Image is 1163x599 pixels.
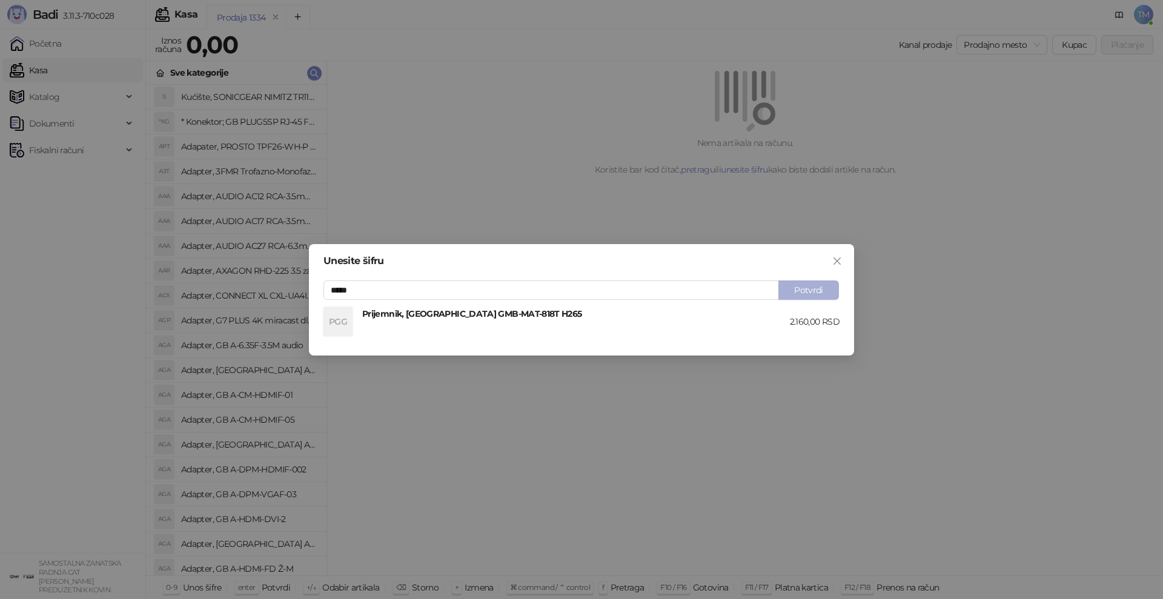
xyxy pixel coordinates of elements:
button: Potvrdi [778,280,839,300]
div: Unesite šifru [323,256,840,266]
h4: Prijemnik, [GEOGRAPHIC_DATA] GMB-MAT-818T H265 [362,307,790,320]
div: 2.160,00 RSD [790,315,840,328]
span: close [832,256,842,266]
button: Close [827,251,847,271]
div: PGG [323,307,353,336]
span: Zatvori [827,256,847,266]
